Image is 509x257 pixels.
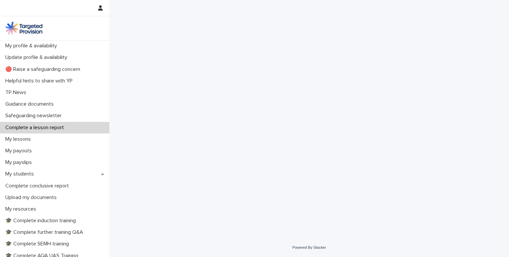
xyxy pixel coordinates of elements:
[3,66,85,73] p: 🔴 Raise a safeguarding concern
[5,22,42,35] img: M5nRWzHhSzIhMunXDL62
[3,171,39,177] p: My students
[3,148,37,154] p: My payouts
[292,245,326,249] a: Powered By Stacker
[3,183,74,189] p: Complete conclusive report
[3,159,37,166] p: My payslips
[3,101,59,107] p: Guidance documents
[3,218,81,224] p: 🎓 Complete induction training
[3,78,78,84] p: Helpful hints to share with YP
[3,136,36,142] p: My lessons
[3,241,74,247] p: 🎓 Complete SEMH training
[3,194,62,201] p: Upload my documents
[3,43,62,49] p: My profile & availability
[3,54,73,61] p: Update profile & availability
[3,229,88,235] p: 🎓 Complete further training Q&A
[3,206,41,212] p: My resources
[3,125,69,131] p: Complete a lesson report
[3,89,31,96] p: TP News
[3,113,67,119] p: Safeguarding newsletter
